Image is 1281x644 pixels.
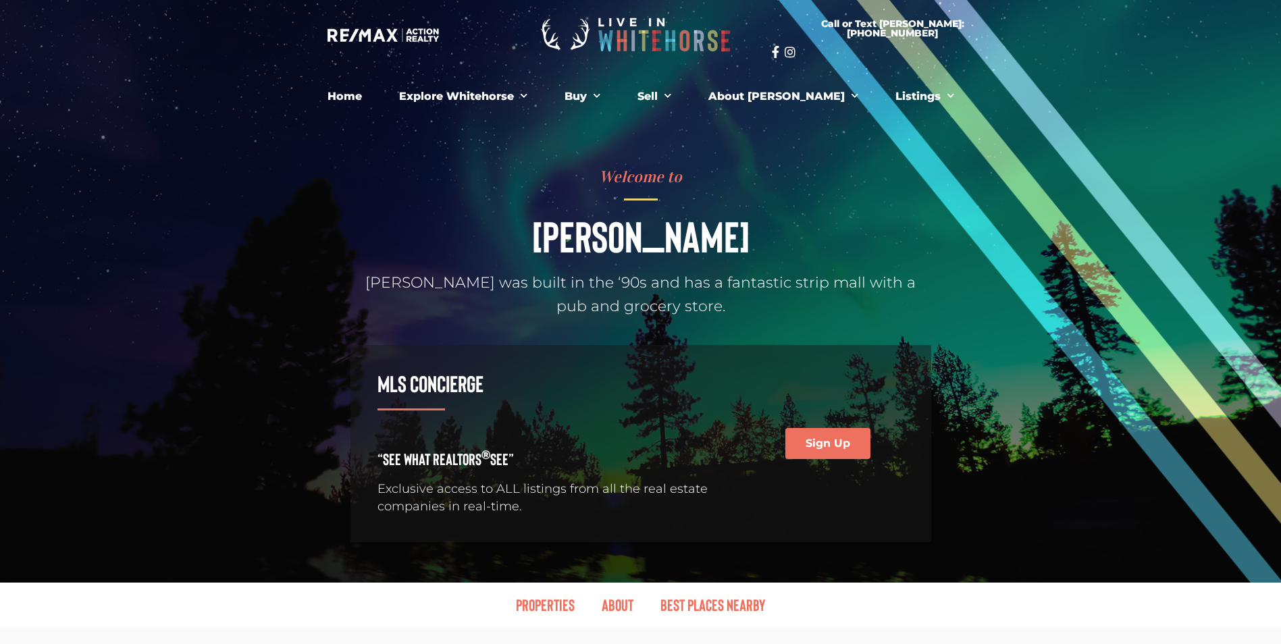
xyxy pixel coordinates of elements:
nav: Menu [263,589,1019,620]
a: Properties [502,589,588,620]
a: Buy [554,83,610,110]
a: Call or Text [PERSON_NAME]: [PHONE_NUMBER] [772,11,1014,46]
p: Exclusive access to ALL listings from all the real estate companies in real-time. [377,481,738,514]
nav: Menu [269,83,1012,110]
a: Sign Up [785,428,870,459]
h4: Welcome to [350,169,931,185]
a: Best Places Nearby [647,589,779,620]
span: Sign Up [806,438,850,449]
a: Sell [627,83,681,110]
h4: “See What REALTORS See” [377,451,738,467]
h1: [PERSON_NAME] [350,214,931,257]
span: Call or Text [PERSON_NAME]: [PHONE_NUMBER] [788,19,997,38]
sup: ® [481,447,490,462]
a: About [588,589,647,620]
a: About [PERSON_NAME] [698,83,868,110]
h3: MLS Concierge [377,372,738,395]
a: Explore Whitehorse [389,83,538,110]
a: Listings [885,83,964,110]
p: [PERSON_NAME] was built in the ‘90s and has a fantastic strip mall with a pub and grocery store. [350,271,931,318]
a: Home [317,83,372,110]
